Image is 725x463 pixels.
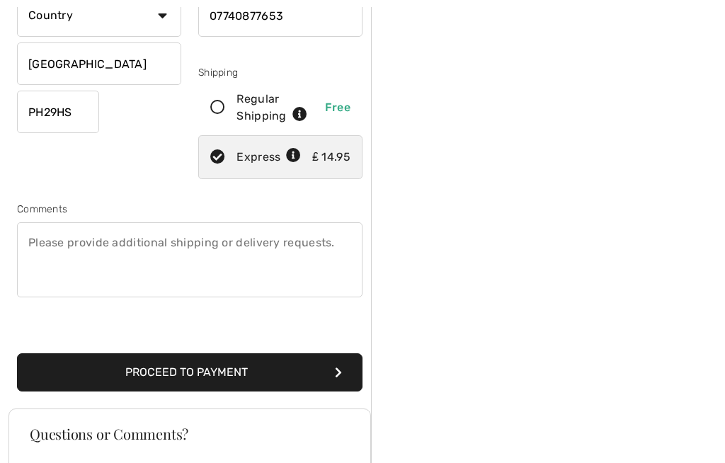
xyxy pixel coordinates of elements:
[198,65,362,80] div: Shipping
[17,42,181,85] input: State/Province
[17,202,362,217] div: Comments
[17,353,362,391] button: Proceed to Payment
[236,149,301,166] div: Express
[17,91,99,133] input: Zip/Postal Code
[312,149,350,166] div: ₤ 14.95
[236,91,315,125] div: Regular Shipping
[30,427,350,441] h3: Questions or Comments?
[325,101,350,114] span: Free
